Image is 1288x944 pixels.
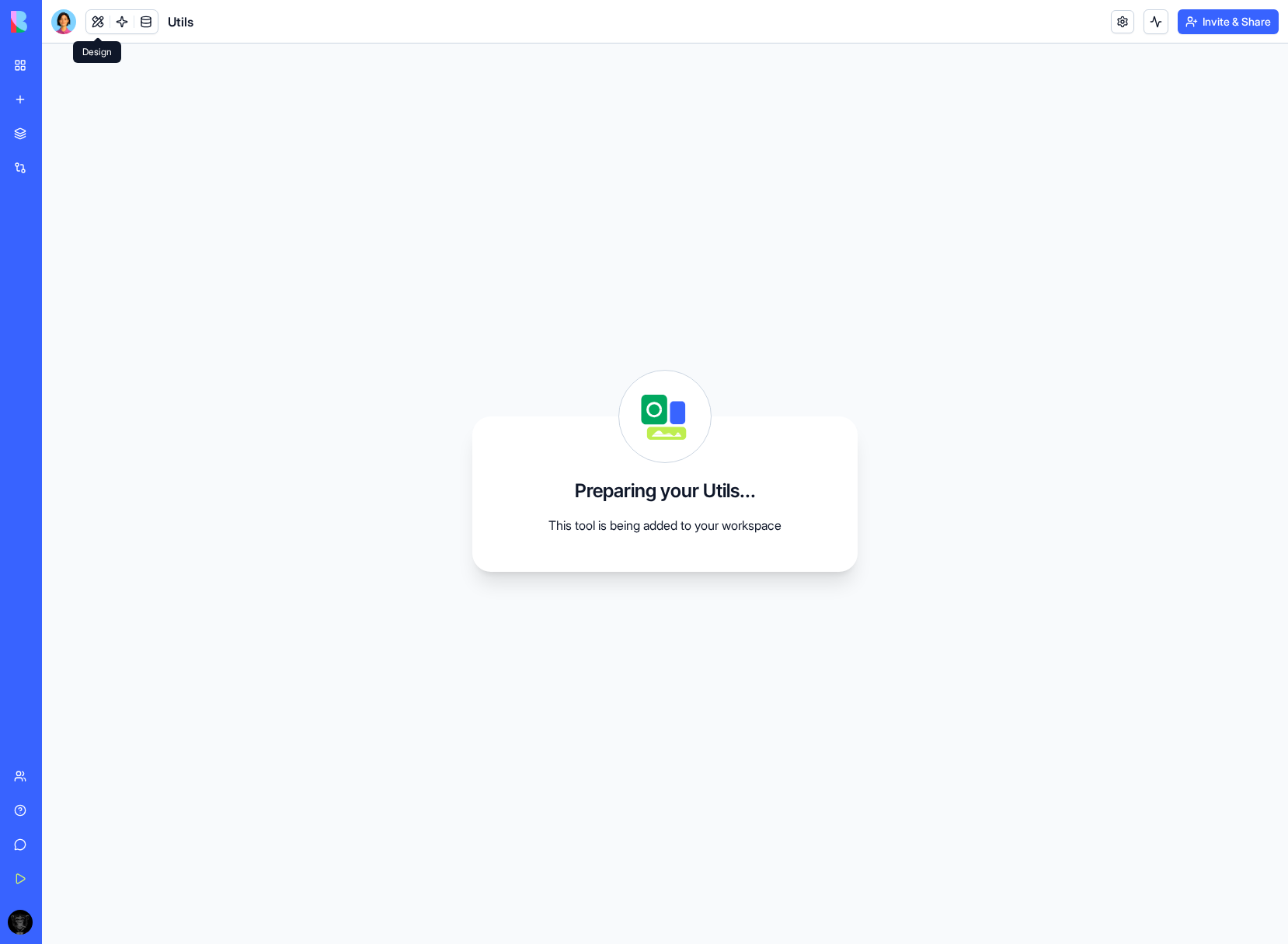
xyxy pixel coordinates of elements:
button: Invite & Share [1178,9,1279,34]
img: ACg8ocKiNczhQaYVkSiXN_-a0humT6CFQ-VouzFB6NRWWtfN_GYD_4c=s96-c [8,910,33,935]
img: logo [11,11,107,33]
p: This tool is being added to your workspace [510,516,820,535]
span: Utils [168,12,193,31]
h3: Preparing your Utils... [575,479,756,503]
div: Design [73,41,121,63]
